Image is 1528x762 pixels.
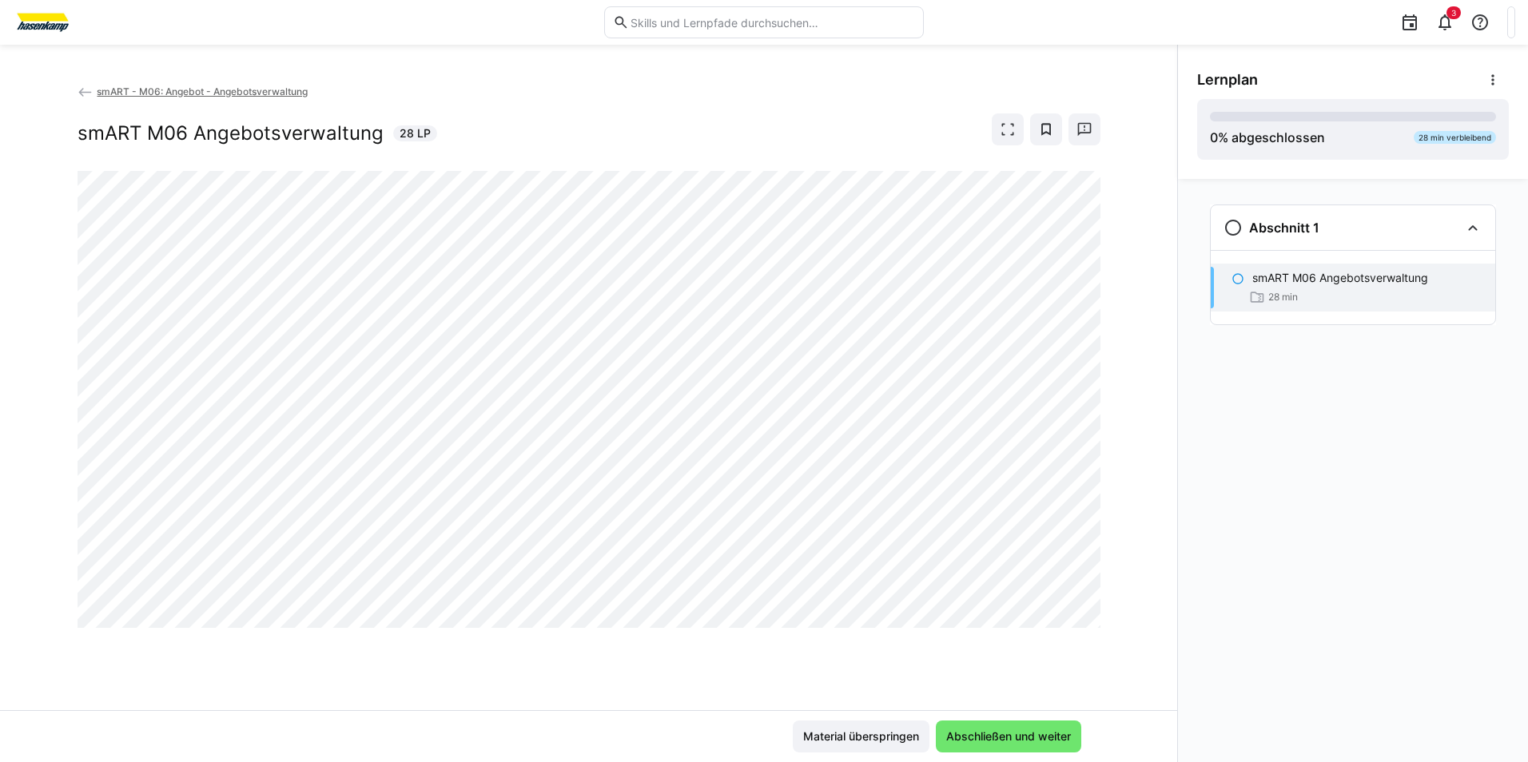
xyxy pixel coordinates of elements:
[97,85,308,97] span: smART - M06: Angebot - Angebotsverwaltung
[1249,220,1319,236] h3: Abschnitt 1
[1268,291,1298,304] span: 28 min
[936,720,1081,752] button: Abschließen und weiter
[1414,131,1496,144] div: 28 min verbleibend
[793,720,929,752] button: Material überspringen
[1210,129,1218,145] span: 0
[78,121,384,145] h2: smART M06 Angebotsverwaltung
[629,15,915,30] input: Skills und Lernpfade durchsuchen…
[1197,71,1258,89] span: Lernplan
[944,728,1073,744] span: Abschließen und weiter
[1252,270,1428,286] p: smART M06 Angebotsverwaltung
[801,728,921,744] span: Material überspringen
[1451,8,1456,18] span: 3
[400,125,431,141] span: 28 LP
[78,85,308,97] a: smART - M06: Angebot - Angebotsverwaltung
[1210,128,1325,147] div: % abgeschlossen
